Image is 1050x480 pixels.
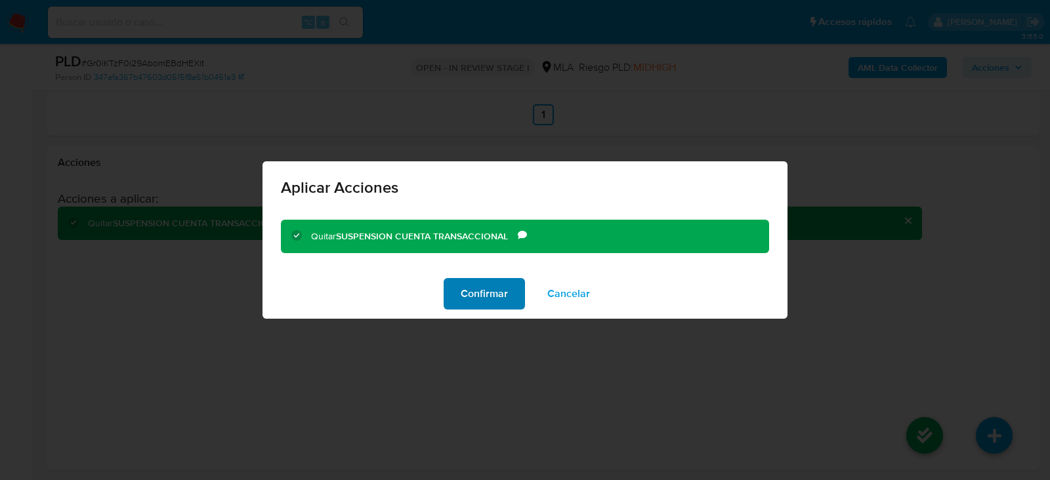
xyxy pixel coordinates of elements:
[281,180,769,195] span: Aplicar Acciones
[547,279,590,308] span: Cancelar
[311,230,518,243] div: Quitar
[336,230,508,243] b: SUSPENSION CUENTA TRANSACCIONAL
[461,279,508,308] span: Confirmar
[530,278,607,310] button: Cancelar
[444,278,525,310] button: Confirmar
